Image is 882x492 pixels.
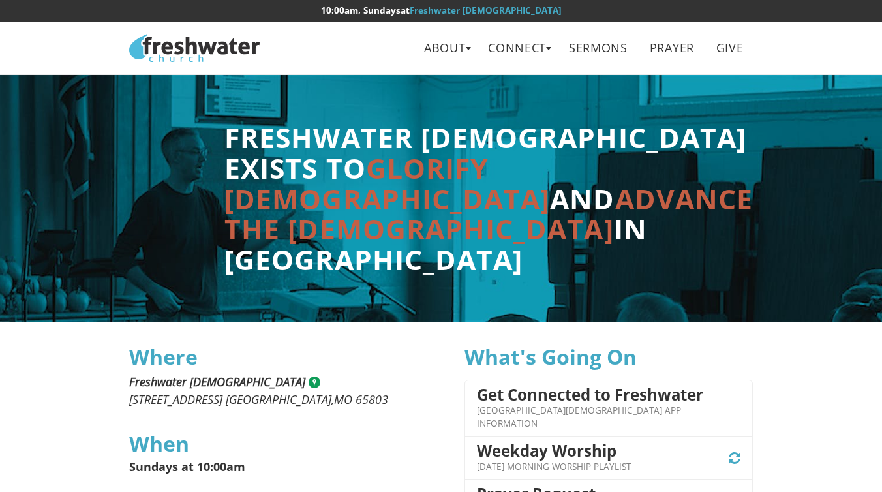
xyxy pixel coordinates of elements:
a: Give [707,33,753,63]
a: Prayer [640,33,703,63]
a: Sermons [559,33,637,63]
h3: Where [129,345,418,368]
a: Connect [479,33,556,63]
span: MO [334,392,352,407]
h3: What's Going On [464,345,753,368]
a: Weekday Worship [DATE] Morning Worship Playlist [477,441,740,474]
h4: Get Connected to Freshwater [477,386,740,403]
span: 65803 [356,392,388,407]
p: [GEOGRAPHIC_DATA][DEMOGRAPHIC_DATA] App Information [477,404,740,431]
h3: When [129,432,418,455]
h6: at [129,6,753,16]
span: Freshwater [DEMOGRAPHIC_DATA] [129,374,305,390]
p: [DATE] Morning Worship Playlist [477,460,631,473]
span: [GEOGRAPHIC_DATA] [226,392,331,407]
time: 10:00am, Sundays [321,5,401,16]
h4: Weekday Worship [477,442,631,459]
a: Freshwater [DEMOGRAPHIC_DATA] [410,5,561,16]
p: Sundays at 10:00am [129,461,418,474]
span: Ongoing [727,450,742,465]
span: [STREET_ADDRESS] [129,392,222,407]
a: About [415,33,476,63]
span: advance the [DEMOGRAPHIC_DATA] [224,179,753,248]
address: , [129,373,418,408]
a: Get Connected to Freshwater [GEOGRAPHIC_DATA][DEMOGRAPHIC_DATA] App Information [477,385,740,431]
img: Freshwater Church [129,34,260,62]
span: glorify [DEMOGRAPHIC_DATA] [224,149,550,217]
h2: Freshwater [DEMOGRAPHIC_DATA] exists to and in [GEOGRAPHIC_DATA] [224,122,753,275]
